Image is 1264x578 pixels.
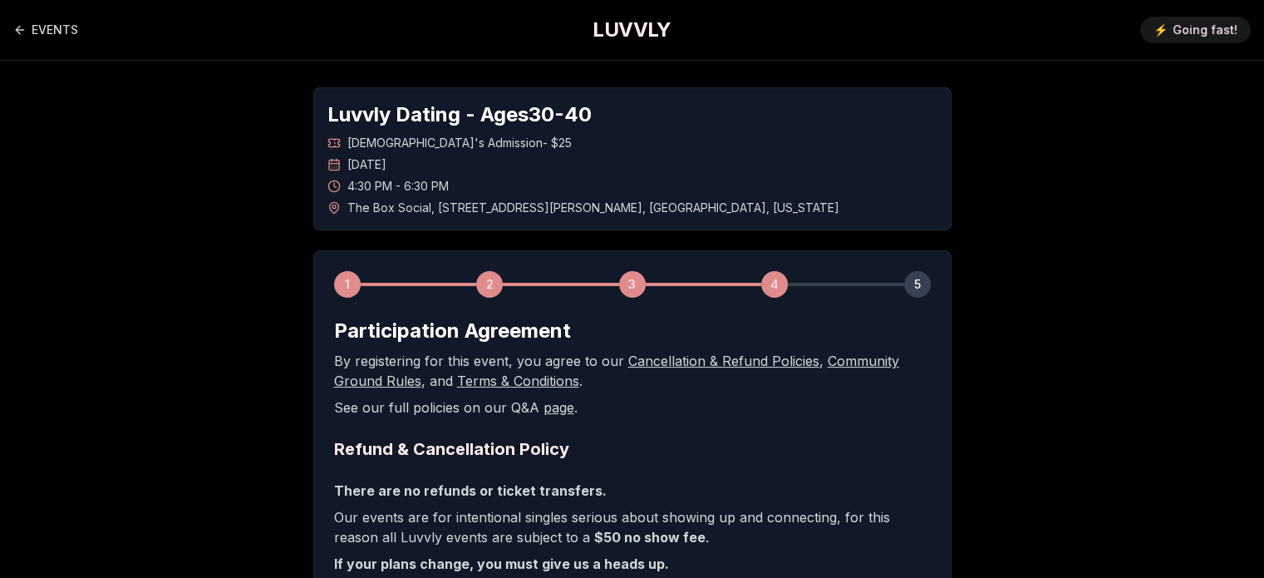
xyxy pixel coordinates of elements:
h2: Participation Agreement [334,318,931,344]
b: $50 no show fee [594,529,706,546]
div: 5 [904,271,931,298]
a: Terms & Conditions [457,373,579,389]
span: Going fast! [1173,22,1237,38]
div: 4 [761,271,788,298]
p: By registering for this event, you agree to our , , and . [334,351,931,391]
p: See our full policies on our Q&A . [334,398,931,417]
p: Our events are for intentional singles serious about showing up and connecting, for this reason a... [334,507,931,547]
div: 3 [619,271,646,298]
span: ⚡️ [1153,22,1168,38]
span: 4:30 PM - 6:30 PM [347,178,449,195]
p: If your plans change, you must give us a heads up. [334,554,931,574]
a: Cancellation & Refund Policies [628,353,819,369]
span: [DATE] [347,156,386,173]
span: [DEMOGRAPHIC_DATA]'s Admission - $25 [347,135,572,151]
h2: Refund & Cancellation Policy [334,437,931,461]
div: 2 [476,271,503,298]
span: The Box Social , [STREET_ADDRESS][PERSON_NAME] , [GEOGRAPHIC_DATA] , [US_STATE] [347,200,839,216]
div: 1 [334,271,361,298]
a: page [543,399,574,416]
a: Back to events [13,13,78,47]
p: There are no refunds or ticket transfers. [334,481,931,501]
a: LUVVLY [593,17,671,43]
h1: Luvvly Dating - Ages 30 - 40 [327,101,937,128]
